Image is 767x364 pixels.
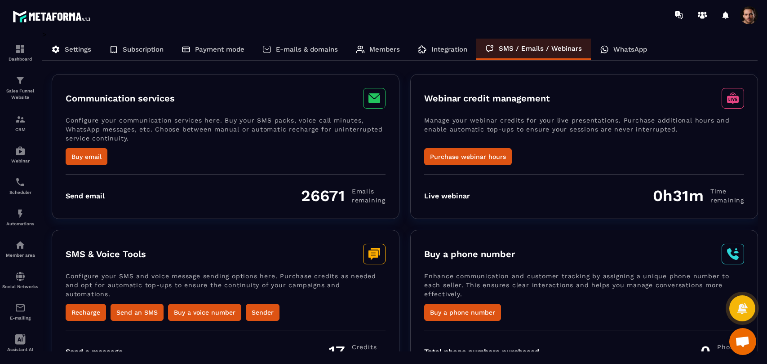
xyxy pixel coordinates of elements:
[2,68,38,107] a: formationformationSales Funnel Website
[66,249,146,259] h3: SMS & Voice Tools
[301,186,386,205] div: 26671
[246,304,279,321] button: Sender
[123,45,164,53] p: Subscription
[15,271,26,282] img: social-network
[15,208,26,219] img: automations
[424,116,744,148] p: Manage your webinar credits for your live presentations. Purchase additional hours and enable aut...
[717,342,744,351] span: Phone
[15,44,26,54] img: formation
[352,196,386,205] span: remaining
[424,93,550,104] h3: Webinar credit management
[2,253,38,258] p: Member area
[2,170,38,202] a: schedulerschedulerScheduler
[2,296,38,327] a: emailemailE-mailing
[2,158,38,163] p: Webinar
[710,196,744,205] span: remaining
[499,44,582,53] p: SMS / Emails / Webinars
[15,145,26,156] img: automations
[65,45,91,53] p: Settings
[195,45,244,53] p: Payment mode
[2,327,38,359] a: Assistant AI
[15,75,26,86] img: formation
[15,303,26,313] img: email
[276,45,338,53] p: E-mails & domains
[66,116,386,148] p: Configure your communication services here. Buy your SMS packs, voice call minutes, WhatsApp mess...
[66,192,105,200] div: Send email
[2,127,38,132] p: CRM
[111,304,164,321] button: Send an SMS
[2,233,38,264] a: automationsautomationsMember area
[66,272,386,304] p: Configure your SMS and voice message sending options here. Purchase credits as needed and opt for...
[15,114,26,125] img: formation
[66,304,106,321] button: Recharge
[424,148,512,165] button: Purchase webinar hours
[424,192,470,200] div: Live webinar
[2,190,38,195] p: Scheduler
[613,45,647,53] p: WhatsApp
[15,177,26,188] img: scheduler
[2,107,38,139] a: formationformationCRM
[710,187,744,196] span: Time
[2,347,38,352] p: Assistant AI
[424,272,744,304] p: Enhance communication and customer tracking by assigning a unique phone number to each seller. Th...
[168,304,241,321] button: Buy a voice number
[424,304,501,321] button: Buy a phone number
[700,342,744,361] div: 0
[66,347,123,356] div: Send a message
[2,284,38,289] p: Social Networks
[2,221,38,226] p: Automations
[424,347,539,356] div: Total phone numbers purchased
[13,8,93,25] img: logo
[2,264,38,296] a: social-networksocial-networkSocial Networks
[653,186,744,205] div: 0h31m
[329,342,386,361] div: 17
[729,328,756,355] div: Mở cuộc trò chuyện
[66,93,175,104] h3: Communication services
[15,240,26,250] img: automations
[369,45,400,53] p: Members
[2,57,38,61] p: Dashboard
[352,342,386,351] span: Credits
[2,316,38,320] p: E-mailing
[66,148,107,165] button: Buy email
[2,88,38,101] p: Sales Funnel Website
[2,37,38,68] a: formationformationDashboard
[352,187,386,196] span: Emails
[424,249,515,259] h3: Buy a phone number
[2,139,38,170] a: automationsautomationsWebinar
[431,45,467,53] p: Integration
[2,202,38,233] a: automationsautomationsAutomations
